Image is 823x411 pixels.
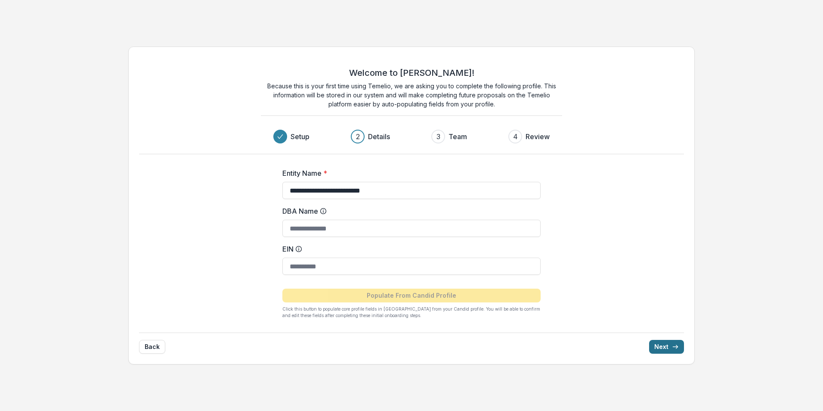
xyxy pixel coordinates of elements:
p: Click this button to populate core profile fields in [GEOGRAPHIC_DATA] from your Candid profile. ... [282,306,541,319]
label: DBA Name [282,206,535,216]
div: 2 [356,131,360,142]
button: Next [649,340,684,354]
p: Because this is your first time using Temelio, we are asking you to complete the following profil... [261,81,562,109]
div: 4 [513,131,518,142]
h3: Details [368,131,390,142]
h3: Review [526,131,550,142]
h3: Setup [291,131,309,142]
h2: Welcome to [PERSON_NAME]! [349,68,474,78]
div: Progress [273,130,550,143]
h3: Team [449,131,467,142]
button: Back [139,340,165,354]
label: Entity Name [282,168,535,178]
label: EIN [282,244,535,254]
div: 3 [436,131,440,142]
button: Populate From Candid Profile [282,289,541,302]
